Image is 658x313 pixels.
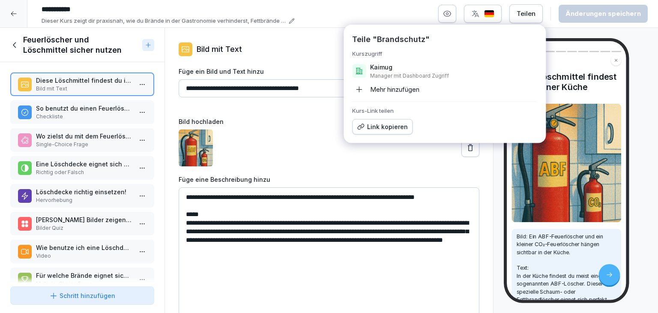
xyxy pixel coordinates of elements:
[349,83,541,96] button: Mehr hinzufügen
[36,252,132,260] p: Video
[36,141,132,148] p: Single-Choice Frage
[511,72,621,92] h4: Diese Löschmittel findest du in deiner Küche
[36,187,132,196] p: Löschdecke richtig einsetzen!
[179,175,479,184] label: Füge eine Beschreibung hinzu
[565,9,641,18] div: Änderungen speichern
[179,101,479,108] p: 44 / 200
[10,128,154,152] div: Wo zielst du mit dem Feuerlöscher hin, wenn du einen Brand bekämpfst?Single-Choice Frage
[23,35,139,55] h1: Feuerlöscher und Löschmittel sicher nutzen
[517,9,535,18] div: Teilen
[10,212,154,235] div: [PERSON_NAME] Bilder zeigen den richtigen Einsatz eines Feuerlöschers?Bilder Quiz
[42,17,286,25] p: Dieser Kurs zeigt dir praxisnah, wie du Brände in der Gastronomie verhinderst, Fettbrände sicher ...
[509,4,543,23] button: Teilen
[10,100,154,124] div: So benutzt du einen Feuerlöscher richtig:Checkliste
[10,184,154,208] div: Löschdecke richtig einsetzen!Hervorhebung
[352,33,430,45] p: Teile "Brandschutz"
[179,129,213,166] img: cxjyidmgr28j6oxvq1j7wogg.png
[559,5,648,23] button: Änderungen speichern
[197,43,242,55] p: Bild mit Text
[179,117,479,126] label: Bild hochladen
[179,67,479,76] label: Füge ein Bild und Text hinzu
[36,215,132,224] p: [PERSON_NAME] Bilder zeigen den richtigen Einsatz eines Feuerlöschers?
[36,169,132,176] p: Richtig oder Falsch
[49,291,115,300] div: Schritt hinzufügen
[352,107,537,114] h5: Kurs-Link teilen
[357,122,408,132] div: Link kopieren
[10,156,154,180] div: Eine Löschdecke eignet sich besonders gut, um brennende Pfannen oder kleine Ölbrände zu löschen.R...
[484,10,494,18] img: de.svg
[370,63,392,72] p: Kaimug
[370,72,449,79] p: Manager mit Dashboard Zugriff
[36,132,132,141] p: Wo zielst du mit dem Feuerlöscher hin, wenn du einen Brand bekämpfst?
[10,72,154,96] div: Diese Löschmittel findest du in deiner KücheBild mit Text
[36,113,132,120] p: Checkliste
[352,50,537,57] h5: Kurszugriff
[36,160,132,169] p: Eine Löschdecke eignet sich besonders gut, um brennende Pfannen oder kleine Ölbrände zu löschen.
[36,224,132,232] p: Bilder Quiz
[36,243,132,252] p: Wie benutze ich eine Löschdecke richtig?
[36,196,132,204] p: Hervorhebung
[352,83,419,96] div: Mehr hinzufügen
[10,268,154,291] div: Für welche Brände eignet sich ein ABF-Feuerlöscher?Multiple-Choice Frage
[352,119,413,135] button: Link kopieren
[36,76,132,85] p: Diese Löschmittel findest du in deiner Küche
[10,240,154,263] div: Wie benutze ich eine Löschdecke richtig?Video
[511,104,621,222] img: Bild und Text Vorschau
[10,286,154,305] button: Schritt hinzufügen
[36,271,132,280] p: Für welche Brände eignet sich ein ABF-Feuerlöscher?
[36,104,132,113] p: So benutzt du einen Feuerlöscher richtig:
[36,85,132,93] p: Bild mit Text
